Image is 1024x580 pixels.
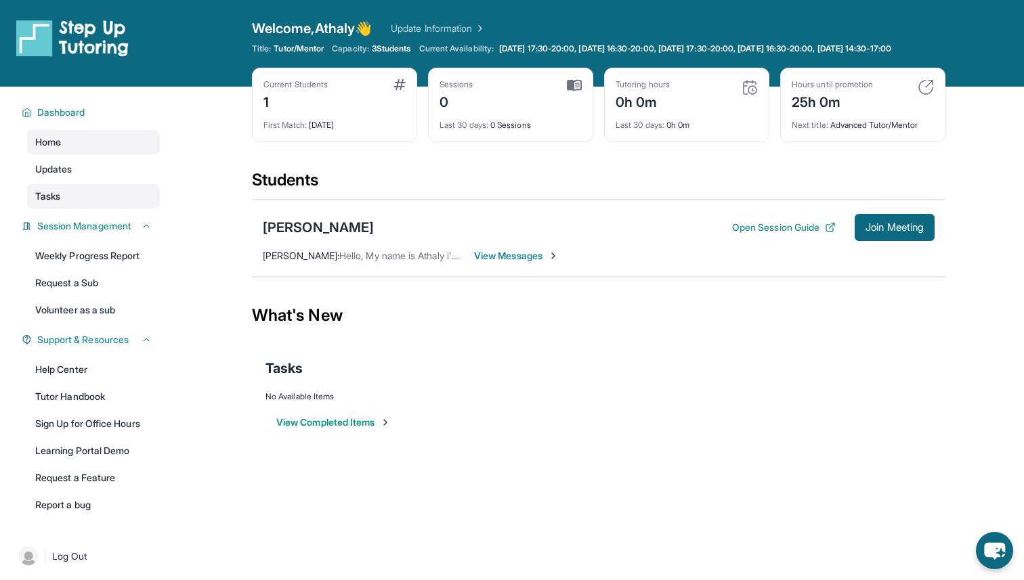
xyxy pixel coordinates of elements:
[252,43,271,54] span: Title:
[263,79,328,90] div: Current Students
[866,223,924,231] span: Join Meeting
[35,135,61,149] span: Home
[27,357,160,382] a: Help Center
[496,43,894,54] a: [DATE] 17:30-20:00, [DATE] 16:30-20:00, [DATE] 17:30-20:00, [DATE] 16:30-20:00, [DATE] 14:30-17:00
[440,79,473,90] div: Sessions
[332,43,369,54] span: Capacity:
[27,244,160,268] a: Weekly Progress Report
[37,333,129,347] span: Support & Resources
[274,43,324,54] span: Tutor/Mentor
[27,384,160,409] a: Tutor Handbook
[263,90,328,112] div: 1
[548,250,559,261] img: Chevron-Right
[792,90,873,112] div: 25h 0m
[263,112,406,131] div: [DATE]
[27,157,160,181] a: Updates
[37,219,131,233] span: Session Management
[19,547,38,566] img: user-img
[567,79,582,91] img: card
[27,493,160,517] a: Report a bug
[616,120,664,130] span: Last 30 days :
[391,22,486,35] a: Update Information
[265,391,932,402] div: No Available Items
[276,416,391,429] button: View Completed Items
[32,333,152,347] button: Support & Resources
[263,218,374,237] div: [PERSON_NAME]
[252,169,945,199] div: Students
[27,184,160,208] a: Tasks
[616,112,758,131] div: 0h 0m
[27,466,160,490] a: Request a Feature
[263,250,339,261] span: [PERSON_NAME] :
[16,19,129,57] img: logo
[372,43,411,54] span: 3 Students
[472,22,486,35] img: Chevron Right
[27,439,160,463] a: Learning Portal Demo
[252,286,945,345] div: What's New
[474,249,559,263] span: View Messages
[32,106,152,119] button: Dashboard
[440,90,473,112] div: 0
[616,79,670,90] div: Tutoring hours
[792,120,828,130] span: Next title :
[742,79,758,95] img: card
[27,298,160,322] a: Volunteer as a sub
[252,19,372,38] span: Welcome, Athaly 👋
[499,43,891,54] span: [DATE] 17:30-20:00, [DATE] 16:30-20:00, [DATE] 17:30-20:00, [DATE] 16:30-20:00, [DATE] 14:30-17:00
[43,548,47,564] span: |
[440,112,582,131] div: 0 Sessions
[792,79,873,90] div: Hours until promotion
[27,130,160,154] a: Home
[265,359,303,378] span: Tasks
[27,411,160,436] a: Sign Up for Office Hours
[419,43,494,54] span: Current Availability:
[792,112,934,131] div: Advanced Tutor/Mentor
[263,120,307,130] span: First Match :
[855,214,935,241] button: Join Meeting
[14,541,160,571] a: |Log Out
[393,79,406,90] img: card
[440,120,488,130] span: Last 30 days :
[976,532,1013,569] button: chat-button
[32,219,152,233] button: Session Management
[37,106,85,119] span: Dashboard
[35,162,72,176] span: Updates
[52,550,87,563] span: Log Out
[27,271,160,295] a: Request a Sub
[918,79,934,95] img: card
[616,90,670,112] div: 0h 0m
[35,189,60,203] span: Tasks
[732,221,836,234] button: Open Session Guide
